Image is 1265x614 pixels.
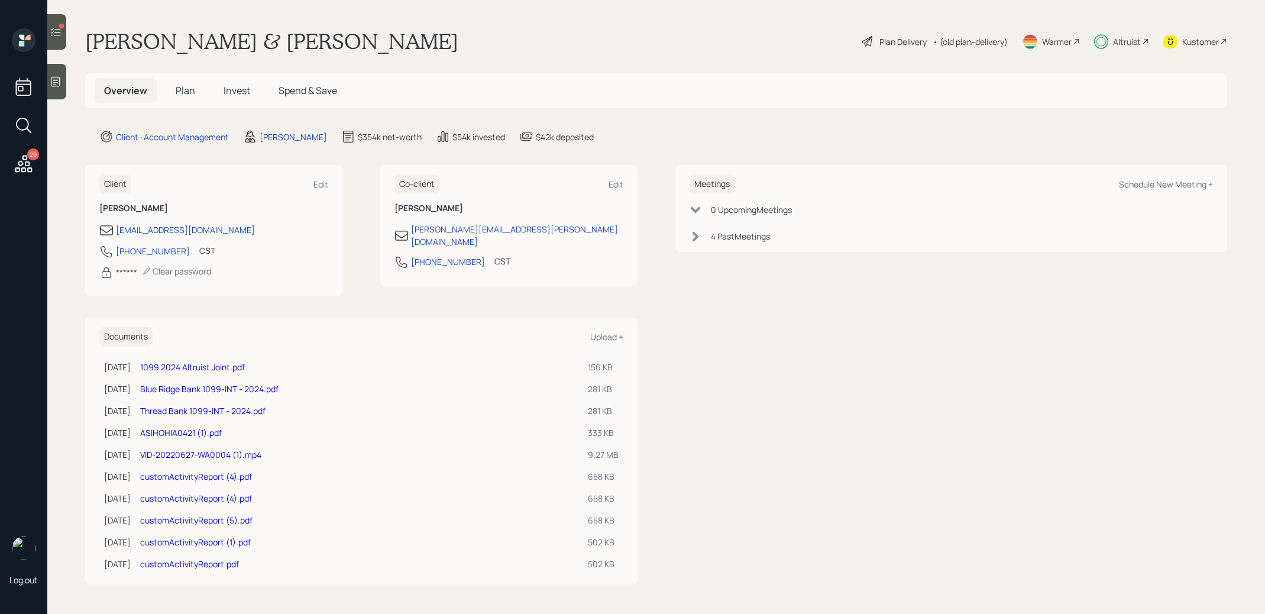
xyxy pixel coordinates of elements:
a: customActivityReport (4).pdf [140,471,252,482]
a: customActivityReport (1).pdf [140,537,251,548]
div: Altruist [1113,35,1141,48]
div: Log out [9,574,38,586]
div: [DATE] [104,470,131,483]
div: 658 KB [588,492,619,505]
span: Invest [224,84,250,97]
a: 1099 2024 Altruist Joint.pdf [140,361,245,373]
div: [DATE] [104,361,131,373]
div: Client · Account Management [116,131,229,143]
div: Warmer [1042,35,1072,48]
div: $354k net-worth [358,131,422,143]
div: [DATE] [104,426,131,439]
div: $42k deposited [536,131,594,143]
div: [DATE] [104,405,131,417]
h6: [PERSON_NAME] [394,203,623,214]
a: VID-20220627-WA0004 (1).mp4 [140,449,261,460]
h1: [PERSON_NAME] & [PERSON_NAME] [85,28,458,54]
div: [PERSON_NAME] [260,131,327,143]
div: [DATE] [104,492,131,505]
div: $54k invested [452,131,505,143]
div: [DATE] [104,448,131,461]
div: Plan Delivery [879,35,927,48]
div: 29 [27,148,39,160]
div: [DATE] [104,383,131,395]
div: 156 KB [588,361,619,373]
div: [PHONE_NUMBER] [116,245,190,257]
div: 9.27 MB [588,448,619,461]
h6: Co-client [394,174,439,194]
div: 658 KB [588,514,619,526]
div: [DATE] [104,514,131,526]
div: 281 KB [588,383,619,395]
h6: Meetings [690,174,735,194]
h6: [PERSON_NAME] [99,203,328,214]
div: 281 KB [588,405,619,417]
div: Kustomer [1182,35,1219,48]
span: Plan [176,84,195,97]
div: 4 Past Meeting s [711,230,770,243]
a: customActivityReport (5).pdf [140,515,253,526]
div: 658 KB [588,470,619,483]
div: Schedule New Meeting + [1119,179,1213,190]
div: [PERSON_NAME][EMAIL_ADDRESS][PERSON_NAME][DOMAIN_NAME] [411,223,623,248]
div: [DATE] [104,536,131,548]
div: 502 KB [588,558,619,570]
div: 333 KB [588,426,619,439]
a: ASIHOHIA0421 (1).pdf [140,427,222,438]
span: Spend & Save [279,84,337,97]
div: 502 KB [588,536,619,548]
div: Clear password [142,266,211,277]
a: Thread Bank 1099-INT - 2024.pdf [140,405,266,416]
div: Edit [609,179,623,190]
a: Blue Ridge Bank 1099-INT - 2024.pdf [140,383,279,395]
h6: Client [99,174,131,194]
div: [DATE] [104,558,131,570]
div: CST [494,255,510,267]
div: 0 Upcoming Meeting s [711,203,792,216]
a: customActivityReport (4).pdf [140,493,252,504]
a: customActivityReport.pdf [140,558,239,570]
div: Edit [313,179,328,190]
img: treva-nostdahl-headshot.png [12,537,35,560]
div: Upload + [590,331,623,342]
h6: Documents [99,327,153,347]
span: Overview [104,84,147,97]
div: CST [199,244,215,257]
div: [PHONE_NUMBER] [411,256,485,268]
div: [EMAIL_ADDRESS][DOMAIN_NAME] [116,224,255,236]
div: • (old plan-delivery) [933,35,1008,48]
